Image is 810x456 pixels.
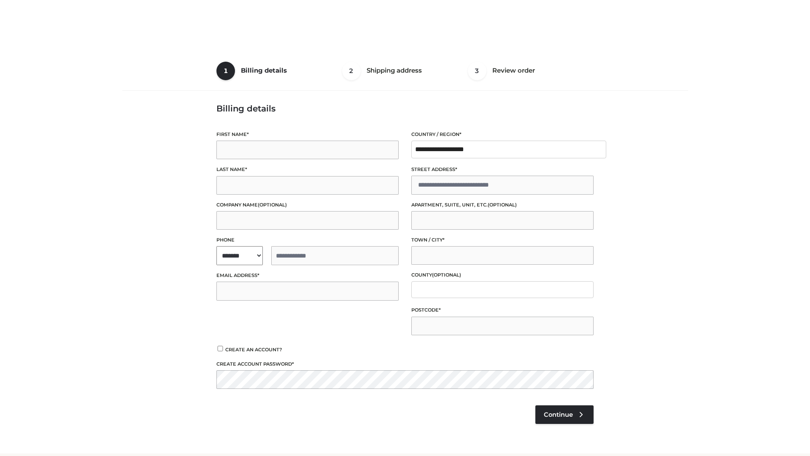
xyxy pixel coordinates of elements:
label: Street address [411,166,594,174]
label: Email address [216,271,399,280]
a: Continue [535,405,594,424]
label: Apartment, suite, unit, etc. [411,201,594,209]
span: (optional) [258,202,287,208]
label: County [411,271,594,279]
span: 3 [468,62,486,80]
label: Company name [216,201,399,209]
span: (optional) [488,202,517,208]
span: (optional) [432,272,461,278]
input: Create an account? [216,346,224,351]
label: Create account password [216,360,594,368]
span: 2 [342,62,361,80]
label: Last name [216,166,399,174]
h3: Billing details [216,103,594,114]
label: Town / City [411,236,594,244]
span: 1 [216,62,235,80]
label: Country / Region [411,130,594,138]
span: Continue [544,411,573,418]
label: Postcode [411,306,594,314]
label: First name [216,130,399,138]
span: Review order [492,66,535,74]
label: Phone [216,236,399,244]
span: Shipping address [367,66,422,74]
span: Create an account? [225,347,282,353]
span: Billing details [241,66,287,74]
